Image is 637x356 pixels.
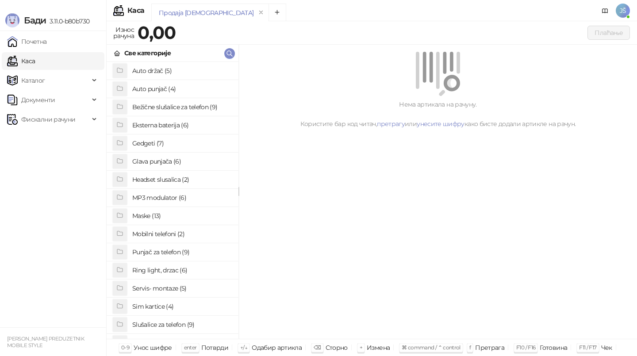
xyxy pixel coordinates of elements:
[132,191,231,205] h4: MP3 modulator (6)
[7,33,47,50] a: Почетна
[132,318,231,332] h4: Slušalice za telefon (9)
[121,344,129,351] span: 0-9
[134,342,172,353] div: Унос шифре
[21,72,45,89] span: Каталог
[132,299,231,314] h4: Sim kartice (4)
[111,24,136,42] div: Износ рачуна
[249,100,626,129] div: Нема артикала на рачуну. Користите бар код читач, или како бисте додали артикле на рачун.
[132,281,231,295] h4: Servis- montaze (5)
[601,342,612,353] div: Чек
[138,22,176,43] strong: 0,00
[127,7,144,14] div: Каса
[132,100,231,114] h4: Bežične slušalice za telefon (9)
[184,344,197,351] span: enter
[360,344,362,351] span: +
[132,154,231,168] h4: Glava punjača (6)
[314,344,321,351] span: ⌫
[107,62,238,339] div: grid
[132,336,231,350] h4: Staklo za telefon (7)
[7,52,35,70] a: Каса
[469,344,471,351] span: f
[132,64,231,78] h4: Auto držač (5)
[124,48,171,58] div: Све категорије
[24,15,46,26] span: Бади
[269,4,286,21] button: Add tab
[46,17,89,25] span: 3.11.0-b80b730
[132,118,231,132] h4: Eksterna baterija (6)
[540,342,567,353] div: Готовина
[132,82,231,96] h4: Auto punjač (4)
[255,9,267,16] button: remove
[417,120,464,128] a: унесите шифру
[132,245,231,259] h4: Punjač za telefon (9)
[475,342,504,353] div: Претрага
[587,26,630,40] button: Плаћање
[132,209,231,223] h4: Maske (13)
[5,13,19,27] img: Logo
[7,336,84,348] small: [PERSON_NAME] PREDUZETNIK MOBILE STYLE
[377,120,405,128] a: претрагу
[201,342,229,353] div: Потврди
[132,172,231,187] h4: Headset slusalica (2)
[367,342,390,353] div: Измена
[132,263,231,277] h4: Ring light, drzac (6)
[132,136,231,150] h4: Gedgeti (7)
[132,227,231,241] h4: Mobilni telefoni (2)
[159,8,253,18] div: Продаја [DEMOGRAPHIC_DATA]
[516,344,535,351] span: F10 / F16
[21,111,75,128] span: Фискални рачуни
[579,344,596,351] span: F11 / F17
[326,342,348,353] div: Сторно
[598,4,612,18] a: Документација
[616,4,630,18] span: JŠ
[402,344,460,351] span: ⌘ command / ⌃ control
[21,91,55,109] span: Документи
[240,344,247,351] span: ↑/↓
[252,342,302,353] div: Одабир артикла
